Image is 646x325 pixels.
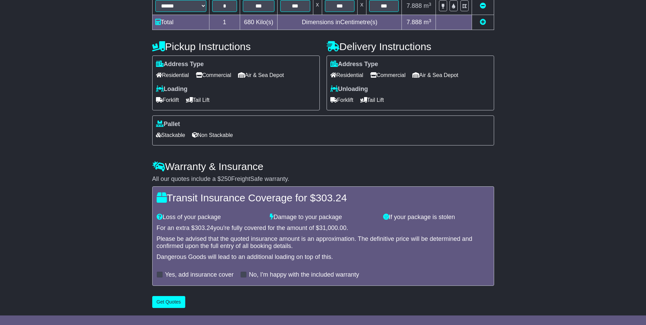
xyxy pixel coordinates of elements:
[380,214,493,221] div: If your package is stolen
[152,41,320,52] h4: Pickup Instructions
[156,130,185,140] span: Stackable
[157,253,490,261] div: Dangerous Goods will lead to an additional loading on top of this.
[157,225,490,232] div: For an extra $ you're fully covered for the amount of $ .
[360,95,384,105] span: Tail Lift
[480,19,486,26] a: Add new item
[152,296,186,308] button: Get Quotes
[424,19,431,26] span: m
[152,175,494,183] div: All our quotes include a $ FreightSafe warranty.
[165,271,234,279] label: Yes, add insurance cover
[330,86,368,93] label: Unloading
[157,192,490,203] h4: Transit Insurance Coverage for $
[221,175,231,182] span: 250
[156,70,189,80] span: Residential
[156,86,188,93] label: Loading
[429,2,431,7] sup: 3
[186,95,210,105] span: Tail Lift
[157,235,490,250] div: Please be advised that the quoted insurance amount is an approximation. The definitive price will...
[412,70,458,80] span: Air & Sea Depot
[209,15,240,30] td: 1
[266,214,380,221] div: Damage to your package
[327,41,494,52] h4: Delivery Instructions
[240,15,278,30] td: Kilo(s)
[238,70,284,80] span: Air & Sea Depot
[192,130,233,140] span: Non Stackable
[330,70,363,80] span: Residential
[480,2,486,9] a: Remove this item
[249,271,359,279] label: No, I'm happy with the included warranty
[330,95,353,105] span: Forklift
[196,70,231,80] span: Commercial
[407,19,422,26] span: 7.888
[330,61,378,68] label: Address Type
[244,19,254,26] span: 680
[156,121,180,128] label: Pallet
[316,192,347,203] span: 303.24
[370,70,406,80] span: Commercial
[152,161,494,172] h4: Warranty & Insurance
[156,95,179,105] span: Forklift
[156,61,204,68] label: Address Type
[424,2,431,9] span: m
[153,214,267,221] div: Loss of your package
[319,225,346,231] span: 31,000.00
[429,18,431,23] sup: 3
[152,15,209,30] td: Total
[407,2,422,9] span: 7.888
[195,225,214,231] span: 303.24
[278,15,402,30] td: Dimensions in Centimetre(s)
